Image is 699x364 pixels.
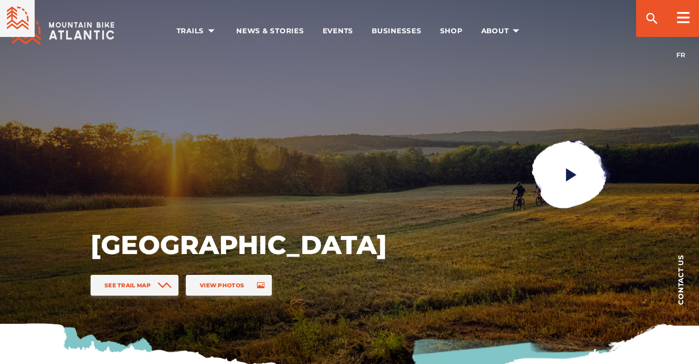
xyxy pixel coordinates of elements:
ion-icon: arrow dropdown [205,24,218,37]
a: View Photos [186,275,272,296]
span: Trails [177,26,218,36]
a: Contact us [662,240,699,319]
span: View Photos [200,282,244,289]
ion-icon: arrow dropdown [509,24,522,37]
ion-icon: search [644,11,659,26]
h1: [GEOGRAPHIC_DATA] [91,229,386,261]
ion-icon: play [563,166,580,183]
span: Contact us [677,255,684,305]
span: News & Stories [236,26,304,36]
span: Shop [440,26,463,36]
span: Events [323,26,354,36]
span: About [481,26,523,36]
span: See Trail Map [104,282,151,289]
a: See Trail Map [91,275,178,296]
span: Businesses [372,26,422,36]
a: FR [676,51,685,59]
